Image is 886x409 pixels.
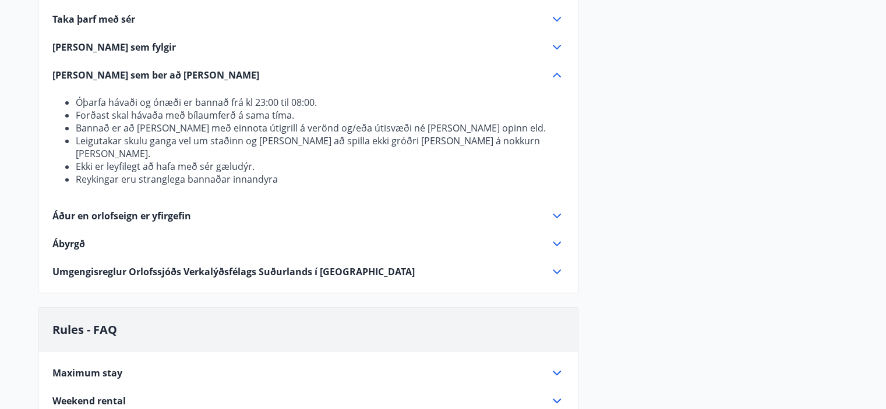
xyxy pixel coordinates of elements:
div: Weekend rental [52,394,564,408]
span: Ábyrgð [52,237,85,250]
span: Áður en orlofseign er yfirgefin [52,209,191,222]
li: Leigutakar skulu ganga vel um staðinn og [PERSON_NAME] að spilla ekki gróðri [PERSON_NAME] á nokk... [76,134,564,160]
li: Reykingar eru stranglega bannaðar innandyra [76,173,564,186]
span: Maximum stay [52,367,122,379]
div: Taka þarf með sér [52,12,564,26]
div: Ábyrgð [52,237,564,251]
li: Bannað er að [PERSON_NAME] með einnota útigrill á verönd og/eða útisvæði né [PERSON_NAME] opinn eld. [76,122,564,134]
span: Umgengisreglur Orlofssjóðs Verkalýðsfélags Suðurlands í [GEOGRAPHIC_DATA] [52,265,415,278]
span: Rules - FAQ [52,322,117,337]
li: Forðast skal hávaða með bílaumferð á sama tíma. [76,109,564,122]
span: [PERSON_NAME] sem ber að [PERSON_NAME] [52,69,259,81]
span: Weekend rental [52,394,126,407]
div: [PERSON_NAME] sem ber að [PERSON_NAME] [52,68,564,82]
li: Óþarfa hávaði og ónæði er bannað frá kl 23:00 til 08:00. [76,96,564,109]
span: [PERSON_NAME] sem fylgir [52,41,176,54]
div: Maximum stay [52,366,564,380]
li: Ekki er leyfilegt að hafa með sér gæludýr. [76,160,564,173]
div: Áður en orlofseign er yfirgefin [52,209,564,223]
span: Taka þarf með sér [52,13,135,26]
div: [PERSON_NAME] sem ber að [PERSON_NAME] [52,82,564,186]
div: Umgengisreglur Orlofssjóðs Verkalýðsfélags Suðurlands í [GEOGRAPHIC_DATA] [52,265,564,279]
div: [PERSON_NAME] sem fylgir [52,40,564,54]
